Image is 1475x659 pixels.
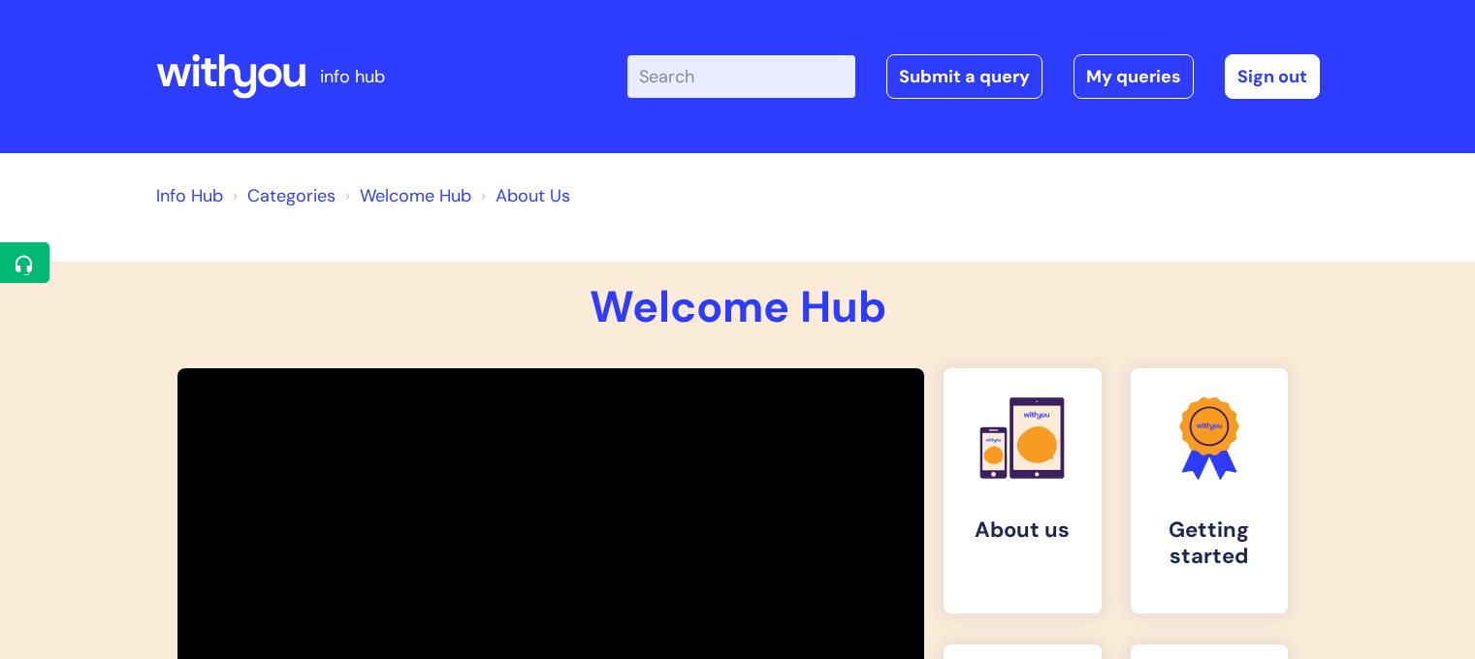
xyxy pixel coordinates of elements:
[1074,54,1194,99] a: My queries
[156,184,223,207] a: Info Hub
[1225,54,1320,99] a: Sign out
[627,54,1320,99] div: | -
[156,281,1320,333] h1: Welcome Hub
[340,180,471,211] li: Welcome Hub
[886,54,1042,99] a: Submit a query
[228,180,336,211] li: Solution home
[496,184,570,207] a: About Us
[944,368,1102,613] a: About us
[627,55,855,98] input: Search
[1131,368,1289,613] a: Getting started
[247,184,336,207] a: Categories
[1146,518,1273,569] h4: Getting started
[476,180,570,211] li: About Us
[360,184,471,207] a: Welcome Hub
[320,61,385,92] p: info hub
[959,518,1086,543] h4: About us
